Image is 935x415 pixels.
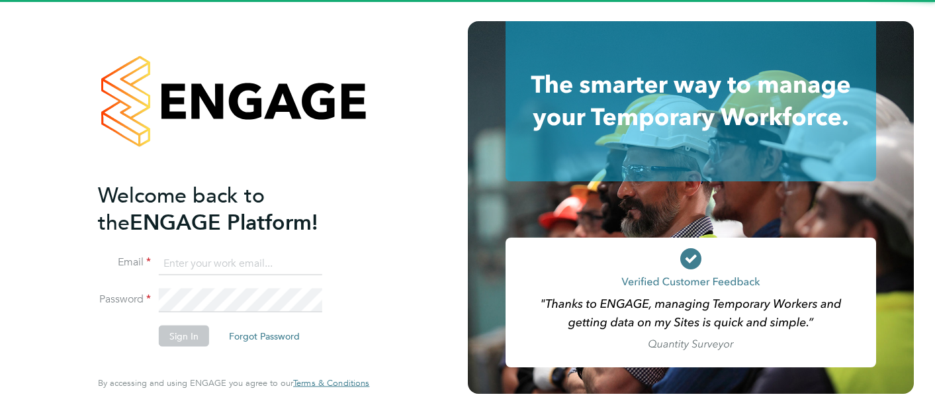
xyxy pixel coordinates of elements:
a: Terms & Conditions [293,378,369,389]
input: Enter your work email... [159,252,322,275]
label: Email [98,255,151,269]
span: Welcome back to the [98,182,265,235]
span: By accessing and using ENGAGE you agree to our [98,377,369,389]
label: Password [98,293,151,306]
h2: ENGAGE Platform! [98,181,356,236]
button: Forgot Password [218,326,310,347]
span: Terms & Conditions [293,377,369,389]
button: Sign In [159,326,209,347]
